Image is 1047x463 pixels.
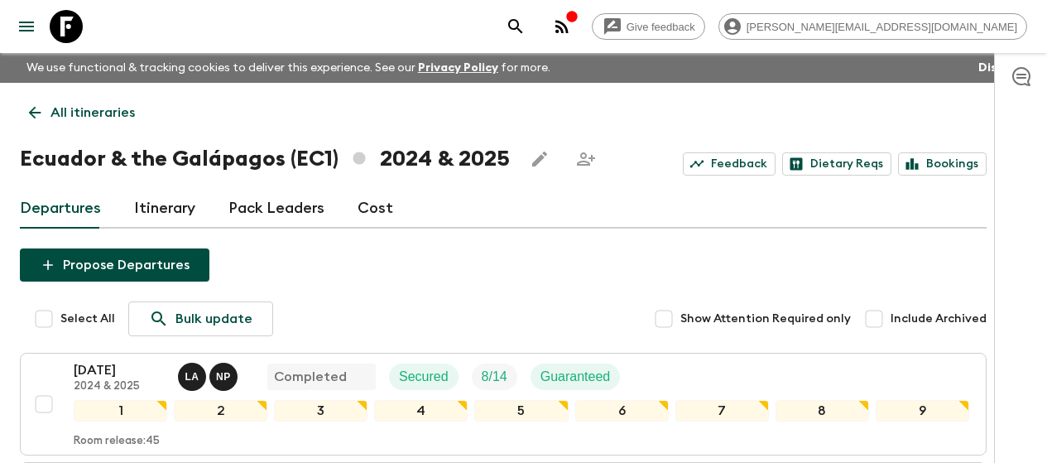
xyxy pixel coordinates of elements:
div: [PERSON_NAME][EMAIL_ADDRESS][DOMAIN_NAME] [718,13,1027,40]
div: 4 [374,400,468,422]
p: 2024 & 2025 [74,380,165,393]
button: Edit this itinerary [523,142,556,176]
p: Secured [399,367,449,387]
div: Secured [389,364,459,390]
a: Bookings [898,152,987,176]
div: 7 [675,400,769,422]
a: Privacy Policy [418,62,498,74]
p: 8 / 14 [482,367,507,387]
button: Propose Departures [20,248,209,282]
div: 6 [575,400,669,422]
a: Departures [20,189,101,229]
button: [DATE]2024 & 2025Luis Altamirano - Galapagos, Natalia Pesantes - MainlandCompletedSecuredTrip Fil... [20,353,987,456]
button: Dismiss [974,56,1027,80]
span: Luis Altamirano - Galapagos, Natalia Pesantes - Mainland [178,368,241,381]
button: search adventures [499,10,532,43]
a: Bulk update [128,301,273,336]
p: We use functional & tracking cookies to deliver this experience. See our for more. [20,53,557,83]
a: Feedback [683,152,776,176]
button: menu [10,10,43,43]
span: Share this itinerary [569,142,603,176]
a: Dietary Reqs [782,152,891,176]
p: Bulk update [175,309,252,329]
div: Trip Fill [472,364,517,390]
p: Completed [274,367,347,387]
a: Give feedback [592,13,705,40]
a: Cost [358,189,393,229]
div: 9 [876,400,969,422]
div: 8 [776,400,869,422]
p: All itineraries [50,103,135,123]
div: 3 [274,400,367,422]
span: Give feedback [617,21,704,33]
span: Show Attention Required only [680,311,851,327]
div: 1 [74,400,167,422]
span: [PERSON_NAME][EMAIL_ADDRESS][DOMAIN_NAME] [737,21,1026,33]
a: All itineraries [20,96,144,129]
span: Include Archived [891,311,987,327]
a: Pack Leaders [228,189,324,229]
div: 2 [174,400,267,422]
p: [DATE] [74,360,165,380]
h1: Ecuador & the Galápagos (EC1) 2024 & 2025 [20,142,510,176]
p: Guaranteed [540,367,611,387]
span: Select All [60,311,115,327]
div: 5 [474,400,568,422]
p: Room release: 45 [74,435,160,448]
a: Itinerary [134,189,195,229]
